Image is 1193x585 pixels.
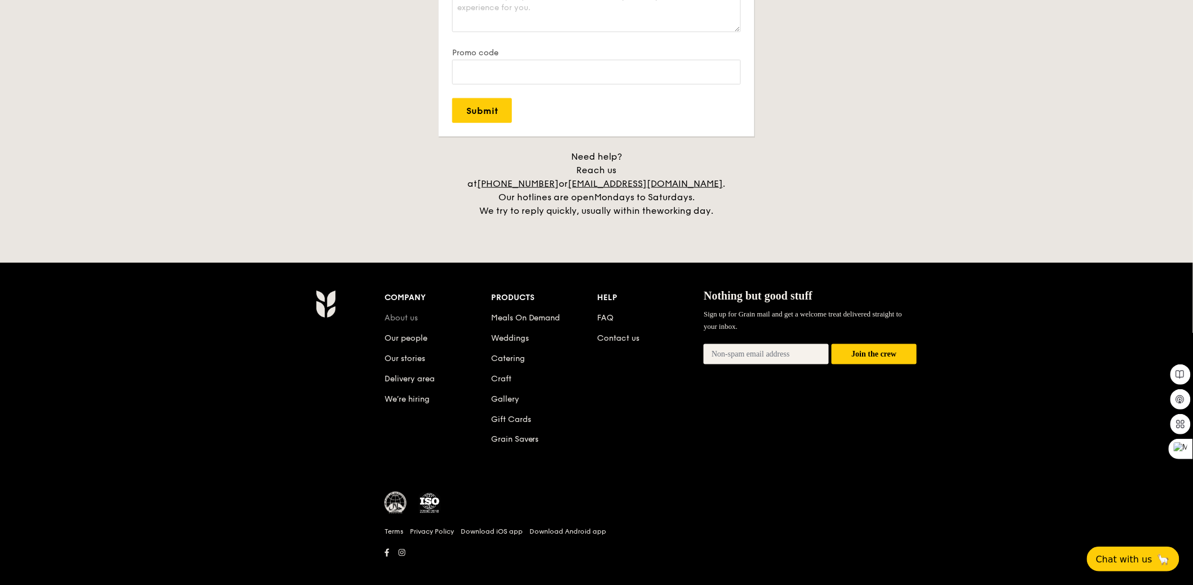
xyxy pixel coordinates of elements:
[1157,553,1170,566] span: 🦙
[491,313,560,323] a: Meals On Demand
[491,435,539,445] a: Grain Savers
[491,374,511,384] a: Craft
[385,374,435,384] a: Delivery area
[598,313,614,323] a: FAQ
[272,561,921,570] h6: Revision
[568,178,723,189] a: [EMAIL_ADDRESS][DOMAIN_NAME]
[385,394,430,404] a: We’re hiring
[832,344,917,365] button: Join the crew
[385,290,491,306] div: Company
[385,313,418,323] a: About us
[461,527,523,536] a: Download iOS app
[385,333,427,343] a: Our people
[478,178,559,189] a: [PHONE_NUMBER]
[385,527,403,536] a: Terms
[491,394,519,404] a: Gallery
[704,344,829,364] input: Non-spam email address
[1096,554,1152,565] span: Chat with us
[529,527,606,536] a: Download Android app
[657,205,714,216] span: working day.
[1087,547,1179,571] button: Chat with us🦙
[456,150,737,218] div: Need help? Reach us at or . Our hotlines are open We try to reply quickly, usually within the
[598,333,640,343] a: Contact us
[410,527,454,536] a: Privacy Policy
[316,290,335,318] img: AYc88T3wAAAABJRU5ErkJggg==
[452,98,512,123] input: Submit
[594,192,695,203] span: Mondays to Saturdays.
[704,310,902,331] span: Sign up for Grain mail and get a welcome treat delivered straight to your inbox.
[491,354,525,363] a: Catering
[418,492,441,514] img: ISO Certified
[385,354,425,363] a: Our stories
[704,289,812,302] span: Nothing but good stuff
[598,290,704,306] div: Help
[491,333,529,343] a: Weddings
[491,415,531,424] a: Gift Cards
[491,290,598,306] div: Products
[385,492,407,514] img: MUIS Halal Certified
[452,48,741,58] label: Promo code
